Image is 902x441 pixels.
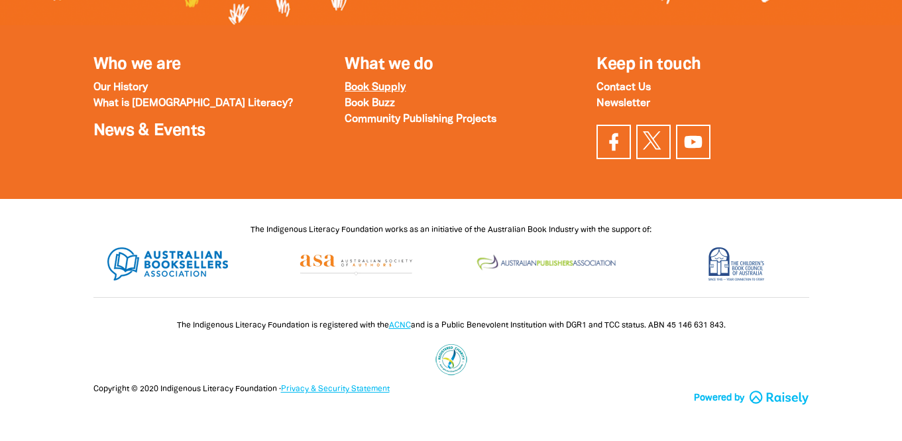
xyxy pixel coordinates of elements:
a: Contact Us [596,83,651,92]
span: The Indigenous Literacy Foundation works as an initiative of the Australian Book Industry with th... [251,226,651,233]
span: Keep in touch [596,57,701,72]
a: Powered by [694,391,809,405]
a: Privacy & Security Statement [281,385,390,393]
a: What is [DEMOGRAPHIC_DATA] Literacy? [93,99,293,108]
a: What we do [345,57,433,72]
span: The Indigenous Literacy Foundation is registered with the and is a Public Benevolent Institution ... [177,322,726,329]
a: Book Supply [345,83,406,92]
a: Our History [93,83,148,92]
a: Book Buzz [345,99,395,108]
a: News & Events [93,123,205,139]
a: Community Publishing Projects [345,115,496,124]
a: Visit our facebook page [596,125,631,159]
a: Who we are [93,57,181,72]
a: Find us on YouTube [676,125,710,159]
span: Copyright © 2020 Indigenous Literacy Foundation · [93,385,390,393]
a: ACNC [389,322,411,329]
a: Newsletter [596,99,650,108]
a: Find us on Twitter [636,125,671,159]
